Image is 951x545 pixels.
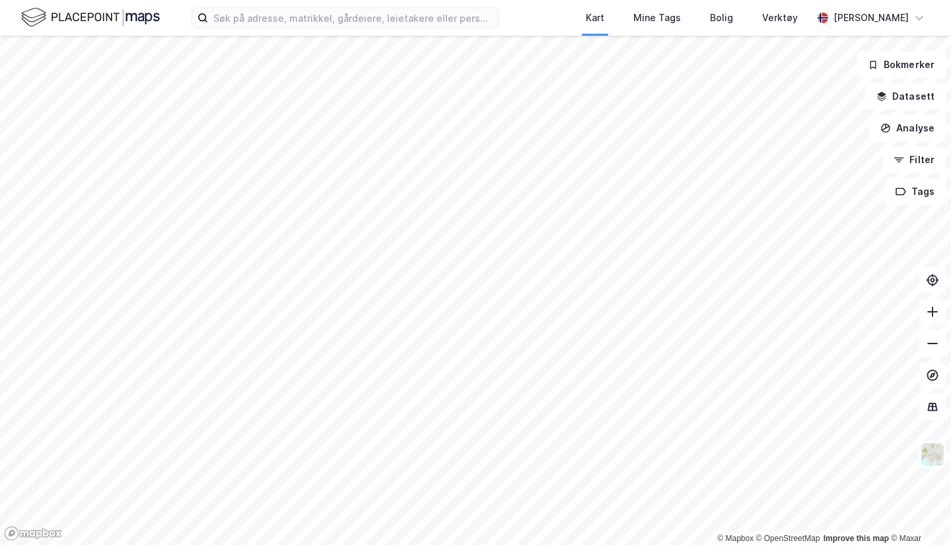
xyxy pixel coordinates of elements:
[869,115,946,141] button: Analyse
[885,482,951,545] iframe: Chat Widget
[885,482,951,545] div: Kontrollprogram for chat
[4,526,62,541] a: Mapbox homepage
[857,52,946,78] button: Bokmerker
[586,10,604,26] div: Kart
[21,6,160,29] img: logo.f888ab2527a4732fd821a326f86c7f29.svg
[824,534,889,543] a: Improve this map
[633,10,681,26] div: Mine Tags
[762,10,798,26] div: Verktøy
[717,534,754,543] a: Mapbox
[756,534,820,543] a: OpenStreetMap
[833,10,909,26] div: [PERSON_NAME]
[710,10,733,26] div: Bolig
[208,8,498,28] input: Søk på adresse, matrikkel, gårdeiere, leietakere eller personer
[884,178,946,205] button: Tags
[882,147,946,173] button: Filter
[920,442,945,467] img: Z
[865,83,946,110] button: Datasett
